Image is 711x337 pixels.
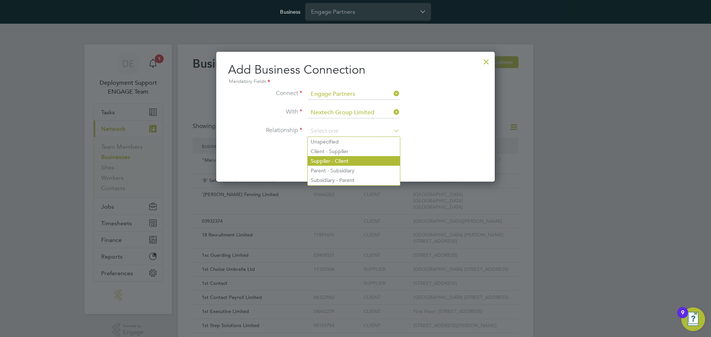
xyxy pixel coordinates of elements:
label: With [228,108,302,116]
li: Parent - Subsidiary [308,166,400,175]
input: Search for... [308,107,400,118]
input: Search for... [308,89,400,100]
li: Unspecified [308,137,400,146]
label: Relationship [228,127,302,134]
div: Mandatory Fields [228,78,483,86]
li: Client - Supplier [308,146,400,156]
label: Business [280,9,300,15]
h2: Add Business Connection [228,62,483,86]
input: Select one [308,126,400,137]
li: Subsidiary - Parent [308,175,400,185]
label: Connect [228,90,302,97]
div: 9 [681,313,684,322]
li: Supplier - Client [308,156,400,166]
button: Open Resource Center, 9 new notifications [681,307,705,331]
